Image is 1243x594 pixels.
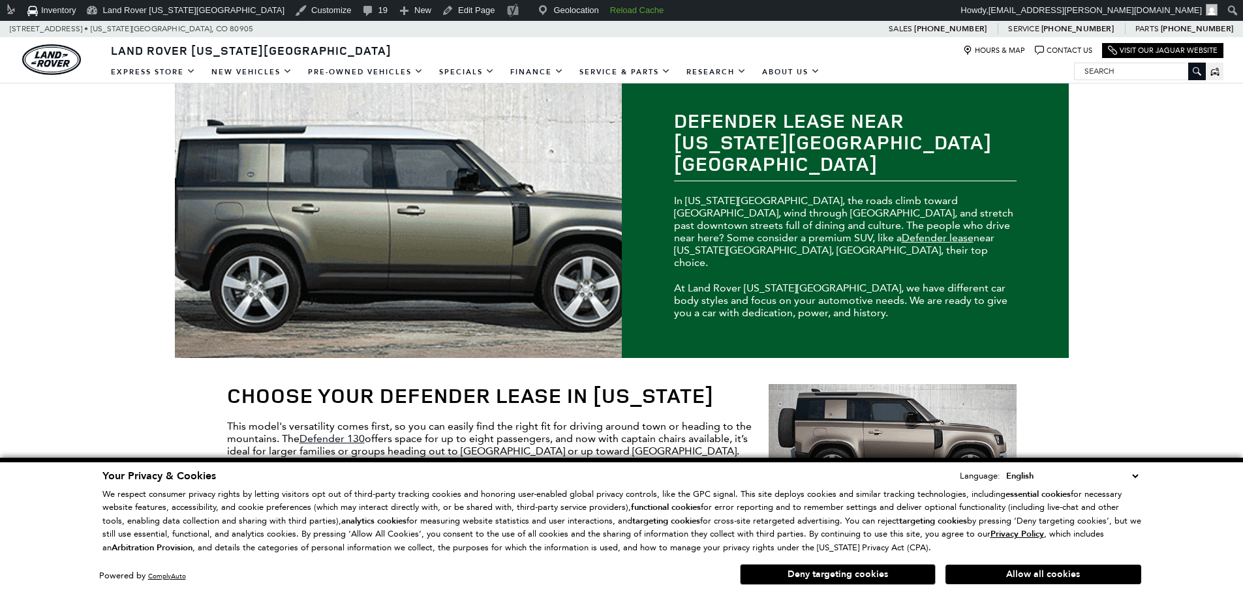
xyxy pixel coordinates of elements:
[889,24,912,33] span: Sales
[216,21,228,37] span: CO
[679,61,754,83] a: Research
[299,432,365,445] a: Defender 130
[1135,24,1159,33] span: Parts
[103,61,204,83] a: EXPRESS STORE
[989,5,1202,15] span: [EMAIL_ADDRESS][PERSON_NAME][DOMAIN_NAME]
[674,194,1017,269] p: In [US_STATE][GEOGRAPHIC_DATA], the roads climb toward [GEOGRAPHIC_DATA], wind through [GEOGRAPHI...
[102,488,1141,555] p: We respect consumer privacy rights by letting visitors opt out of third-party tracking cookies an...
[1041,23,1114,34] a: [PHONE_NUMBER]
[111,42,391,58] span: Land Rover [US_STATE][GEOGRAPHIC_DATA]
[902,231,974,244] a: Defender lease
[204,61,300,83] a: New Vehicles
[341,515,407,527] strong: analytics cookies
[990,529,1044,539] a: Privacy Policy
[99,572,186,580] div: Powered by
[945,565,1141,584] button: Allow all cookies
[300,61,431,83] a: Pre-Owned Vehicles
[148,572,186,580] a: ComplyAuto
[1008,24,1039,33] span: Service
[175,83,622,358] img: Defender Lease near Colorado Springs CO
[91,21,214,37] span: [US_STATE][GEOGRAPHIC_DATA],
[10,24,253,33] a: [STREET_ADDRESS] • [US_STATE][GEOGRAPHIC_DATA], CO 80905
[103,42,399,58] a: Land Rover [US_STATE][GEOGRAPHIC_DATA]
[674,107,992,177] strong: Defender Lease near [US_STATE][GEOGRAPHIC_DATA] [GEOGRAPHIC_DATA]
[754,61,828,83] a: About Us
[227,420,1017,457] p: This model's versatility comes first, so you can easily find the right fit for driving around tow...
[10,21,89,37] span: [STREET_ADDRESS] •
[1035,46,1092,55] a: Contact Us
[1108,46,1218,55] a: Visit Our Jaguar Website
[1003,469,1141,483] select: Language Select
[1005,488,1071,500] strong: essential cookies
[990,528,1044,540] u: Privacy Policy
[1075,63,1205,79] input: Search
[102,469,216,483] span: Your Privacy & Cookies
[22,44,81,75] img: Land Rover
[631,501,701,513] strong: functional cookies
[610,5,664,15] strong: Reload Cache
[632,515,700,527] strong: targeting cookies
[112,542,192,554] strong: Arbitration Provision
[431,61,502,83] a: Specials
[960,471,1000,480] div: Language:
[103,61,828,83] nav: Main Navigation
[899,515,967,527] strong: targeting cookies
[914,23,987,34] a: [PHONE_NUMBER]
[756,384,1017,503] img: Defender Lease near Colorado Springs CO
[740,564,936,585] button: Deny targeting cookies
[227,381,714,409] strong: Choose Your Defender Lease in [US_STATE]
[22,44,81,75] a: land-rover
[230,21,253,37] span: 80905
[674,282,1017,319] p: At Land Rover [US_STATE][GEOGRAPHIC_DATA], we have different car body styles and focus on your au...
[1161,23,1233,34] a: [PHONE_NUMBER]
[963,46,1025,55] a: Hours & Map
[572,61,679,83] a: Service & Parts
[502,61,572,83] a: Finance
